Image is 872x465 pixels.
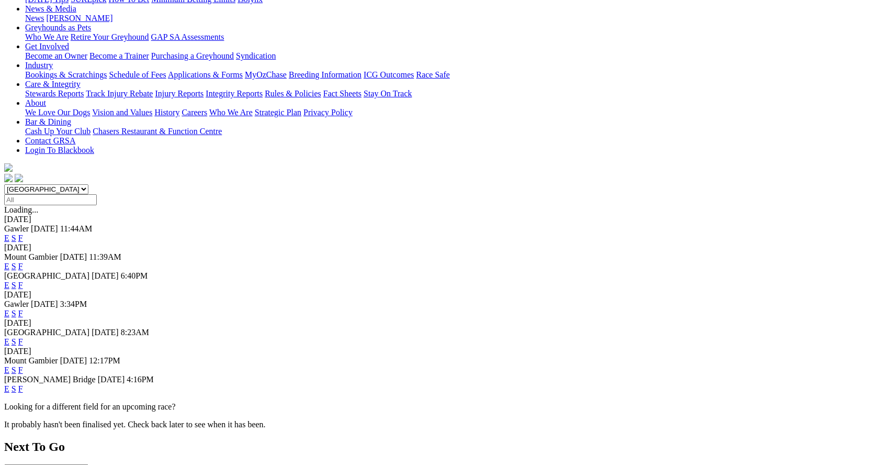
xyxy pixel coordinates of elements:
a: F [18,234,23,242]
a: Strategic Plan [255,108,301,117]
input: Select date [4,194,97,205]
a: E [4,309,9,318]
span: [GEOGRAPHIC_DATA] [4,271,89,280]
a: Who We Are [209,108,253,117]
a: E [4,281,9,290]
a: Injury Reports [155,89,203,98]
a: ICG Outcomes [364,70,414,79]
span: 4:16PM [127,375,154,384]
a: Care & Integrity [25,80,81,88]
div: [DATE] [4,347,868,356]
a: Login To Blackbook [25,146,94,154]
a: History [154,108,179,117]
div: News & Media [25,14,868,23]
a: [PERSON_NAME] [46,14,112,23]
a: Rules & Policies [265,89,321,98]
a: Track Injury Rebate [86,89,153,98]
div: [DATE] [4,215,868,224]
a: S [12,366,16,374]
a: Become a Trainer [89,51,149,60]
span: [DATE] [98,375,125,384]
span: [GEOGRAPHIC_DATA] [4,328,89,337]
a: E [4,234,9,242]
div: Greyhounds as Pets [25,32,868,42]
partial: It probably hasn't been finalised yet. Check back later to see when it has been. [4,420,266,429]
span: 8:23AM [121,328,149,337]
a: Race Safe [416,70,449,79]
a: News [25,14,44,23]
a: Greyhounds as Pets [25,23,91,32]
div: Bar & Dining [25,127,868,136]
span: [DATE] [60,356,87,365]
span: [DATE] [31,224,58,233]
a: F [18,366,23,374]
span: Gawler [4,224,29,233]
span: Mount Gambier [4,252,58,261]
a: Contact GRSA [25,136,75,145]
a: Vision and Values [92,108,152,117]
img: logo-grsa-white.png [4,163,13,172]
span: [PERSON_NAME] Bridge [4,375,96,384]
img: facebook.svg [4,174,13,182]
a: F [18,384,23,393]
span: 6:40PM [121,271,148,280]
a: Integrity Reports [206,89,263,98]
a: F [18,309,23,318]
p: Looking for a different field for an upcoming race? [4,402,868,412]
a: S [12,234,16,242]
a: News & Media [25,4,76,13]
a: E [4,262,9,271]
span: 12:17PM [89,356,120,365]
a: S [12,309,16,318]
a: Schedule of Fees [109,70,166,79]
a: Syndication [236,51,276,60]
a: S [12,281,16,290]
a: Bar & Dining [25,117,71,126]
a: Industry [25,61,53,70]
div: [DATE] [4,290,868,300]
div: Industry [25,70,868,80]
a: Careers [182,108,207,117]
a: Stay On Track [364,89,412,98]
a: Fact Sheets [323,89,361,98]
a: We Love Our Dogs [25,108,90,117]
div: Care & Integrity [25,89,868,98]
a: Applications & Forms [168,70,243,79]
h2: Next To Go [4,440,868,454]
span: 11:39AM [89,252,121,261]
img: twitter.svg [15,174,23,182]
a: E [4,384,9,393]
a: Cash Up Your Club [25,127,90,136]
a: MyOzChase [245,70,287,79]
a: Chasers Restaurant & Function Centre [93,127,222,136]
span: [DATE] [92,328,119,337]
a: Become an Owner [25,51,87,60]
a: E [4,337,9,346]
a: Stewards Reports [25,89,84,98]
a: Privacy Policy [303,108,353,117]
a: F [18,262,23,271]
a: Get Involved [25,42,69,51]
span: [DATE] [92,271,119,280]
div: Get Involved [25,51,868,61]
a: F [18,337,23,346]
a: E [4,366,9,374]
div: [DATE] [4,243,868,252]
a: S [12,337,16,346]
div: About [25,108,868,117]
span: Loading... [4,205,38,214]
a: GAP SA Assessments [151,32,224,41]
a: Bookings & Scratchings [25,70,107,79]
a: Purchasing a Greyhound [151,51,234,60]
span: [DATE] [60,252,87,261]
span: 3:34PM [60,300,87,308]
a: About [25,98,46,107]
a: F [18,281,23,290]
a: S [12,384,16,393]
a: Who We Are [25,32,69,41]
span: 11:44AM [60,224,93,233]
a: Breeding Information [289,70,361,79]
span: Mount Gambier [4,356,58,365]
a: Retire Your Greyhound [71,32,149,41]
span: [DATE] [31,300,58,308]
